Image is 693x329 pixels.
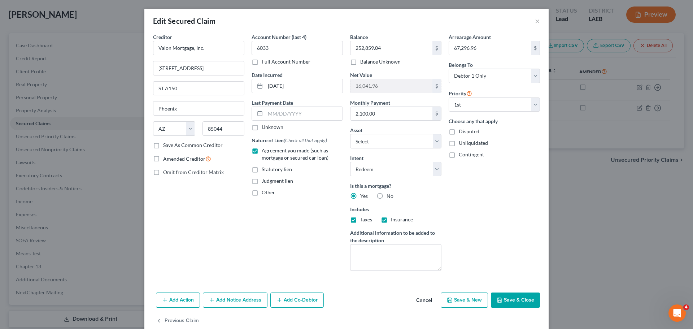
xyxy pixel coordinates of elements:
[432,41,441,55] div: $
[262,124,283,131] label: Unknown
[350,79,432,93] input: 0.00
[252,71,283,79] label: Date Incurred
[683,304,689,310] span: 4
[262,178,293,184] span: Judgment lien
[350,71,372,79] label: Net Value
[449,41,531,55] input: 0.00
[270,293,324,308] button: Add Co-Debtor
[262,189,275,195] span: Other
[360,193,368,199] span: Yes
[265,79,343,93] input: MM/DD/YYYY
[252,99,293,107] label: Last Payment Date
[262,147,328,161] span: Agreement you made (such as mortgage or secured car loan)
[262,166,292,172] span: Statutory lien
[153,101,244,115] input: Enter city...
[449,62,473,68] span: Belongs To
[449,117,540,125] label: Choose any that apply
[535,17,540,25] button: ×
[156,313,199,329] button: Previous Claim
[350,41,432,55] input: 0.00
[350,229,441,244] label: Additional information to be added to the description
[163,169,224,175] span: Omit from Creditor Matrix
[459,140,488,146] span: Unliquidated
[203,293,267,308] button: Add Notice Address
[284,137,327,143] span: (Check all that apply)
[410,293,438,308] button: Cancel
[531,41,540,55] div: $
[153,34,172,40] span: Creditor
[391,216,413,222] span: Insurance
[441,293,488,308] button: Save & New
[262,58,310,65] label: Full Account Number
[252,33,306,41] label: Account Number (last 4)
[432,79,441,93] div: $
[153,41,244,55] input: Search creditor by name...
[153,61,244,75] input: Enter address...
[350,107,432,121] input: 0.00
[350,154,363,162] label: Intent
[153,82,244,95] input: Apt, Suite, etc...
[387,193,393,199] span: No
[350,99,390,107] label: Monthly Payment
[449,33,491,41] label: Arrearage Amount
[252,137,327,144] label: Nature of Lien
[163,156,205,162] span: Amended Creditor
[350,33,368,41] label: Balance
[350,182,441,190] label: Is this a mortgage?
[491,293,540,308] button: Save & Close
[459,128,479,134] span: Disputed
[153,16,215,26] div: Edit Secured Claim
[265,107,343,121] input: MM/DD/YYYY
[668,304,686,322] iframe: Intercom live chat
[459,151,484,157] span: Contingent
[350,205,441,213] label: Includes
[163,142,223,149] label: Save As Common Creditor
[432,107,441,121] div: $
[156,293,200,308] button: Add Action
[360,216,372,222] span: Taxes
[360,58,401,65] label: Balance Unknown
[202,121,245,136] input: Enter zip...
[449,89,472,98] label: Priority
[252,41,343,55] input: XXXX
[350,127,362,133] span: Asset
